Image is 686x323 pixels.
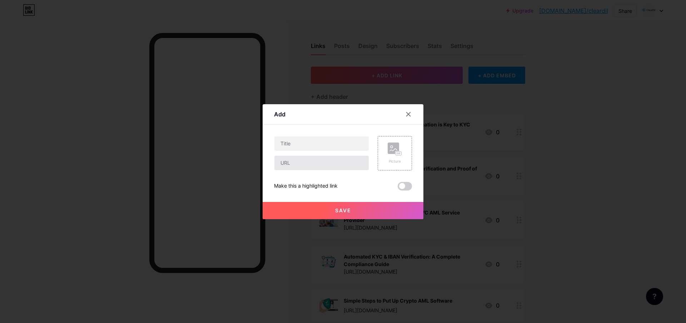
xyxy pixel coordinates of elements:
[274,136,369,151] input: Title
[263,202,423,219] button: Save
[388,159,402,164] div: Picture
[274,156,369,170] input: URL
[274,110,285,119] div: Add
[335,207,351,213] span: Save
[274,182,338,191] div: Make this a highlighted link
